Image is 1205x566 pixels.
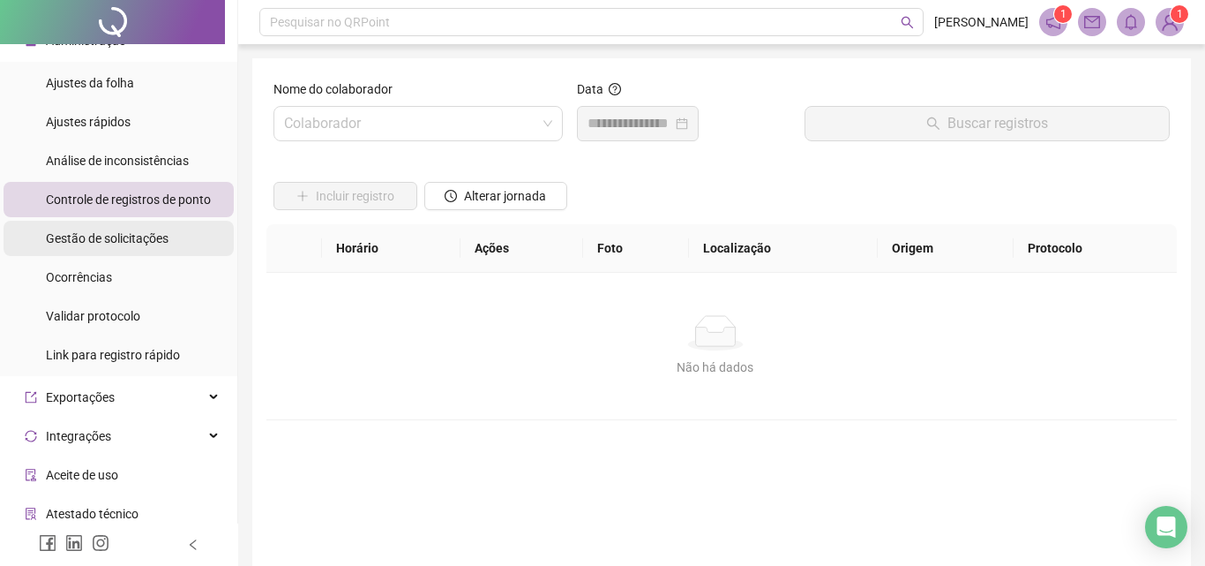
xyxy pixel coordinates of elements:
span: audit [25,469,37,481]
span: Exportações [46,390,115,404]
span: Análise de inconsistências [46,154,189,168]
span: clock-circle [445,190,457,202]
th: Origem [878,224,1014,273]
span: Gestão de solicitações [46,231,168,245]
div: Não há dados [288,358,1142,377]
span: Ocorrências [46,270,112,284]
span: facebook [39,534,56,552]
th: Foto [583,224,689,273]
div: Open Intercom Messenger [1145,506,1187,548]
sup: 1 [1054,5,1072,23]
span: 1 [1060,8,1067,20]
button: Alterar jornada [424,182,568,210]
span: solution [25,508,37,520]
span: Data [577,82,603,96]
span: instagram [92,534,109,552]
span: search [901,16,914,29]
th: Protocolo [1014,224,1177,273]
button: Buscar registros [805,106,1170,141]
span: Atestado técnico [46,507,138,521]
a: Alterar jornada [424,191,568,205]
th: Localização [689,224,878,273]
span: Link para registro rápido [46,348,180,362]
span: sync [25,430,37,442]
button: Incluir registro [273,182,417,210]
th: Ações [460,224,583,273]
span: bell [1123,14,1139,30]
span: question-circle [609,83,621,95]
span: linkedin [65,534,83,552]
span: Ajustes da folha [46,76,134,90]
span: Validar protocolo [46,309,140,323]
span: mail [1084,14,1100,30]
span: Ajustes rápidos [46,115,131,129]
span: Alterar jornada [464,186,546,206]
img: 86486 [1156,9,1183,35]
span: Aceite de uso [46,468,118,482]
sup: Atualize o seu contato no menu Meus Dados [1171,5,1188,23]
span: [PERSON_NAME] [934,12,1029,32]
span: export [25,391,37,404]
span: Integrações [46,429,111,443]
label: Nome do colaborador [273,79,404,99]
span: 1 [1177,8,1183,20]
span: left [187,539,199,551]
th: Horário [322,224,460,273]
span: notification [1045,14,1061,30]
span: Controle de registros de ponto [46,192,211,207]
